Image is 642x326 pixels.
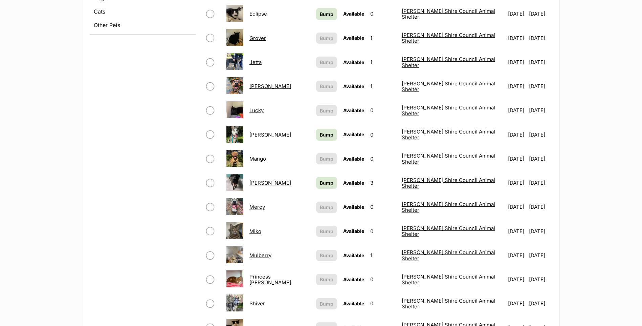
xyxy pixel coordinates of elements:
a: Cats [90,5,196,18]
td: [DATE] [505,147,528,170]
td: 0 [368,99,398,122]
td: [DATE] [505,2,528,25]
a: [PERSON_NAME] Shire Council Animal Shelter [402,104,495,117]
span: Bump [320,155,333,162]
a: Shiver [249,300,265,307]
td: 1 [368,244,398,267]
a: [PERSON_NAME] Shire Council Animal Shelter [402,80,495,93]
a: [PERSON_NAME] Shire Council Animal Shelter [402,128,495,141]
td: 1 [368,26,398,50]
span: Available [343,11,364,17]
td: [DATE] [529,99,552,122]
button: Bump [316,105,337,116]
a: Other Pets [90,19,196,31]
button: Bump [316,250,337,261]
td: [DATE] [505,220,528,243]
td: [DATE] [529,220,552,243]
span: Bump [320,179,333,186]
td: 0 [368,123,398,146]
a: Bump [316,177,337,189]
a: [PERSON_NAME] Shire Council Animal Shelter [402,298,495,310]
a: [PERSON_NAME] [249,180,291,186]
a: Mulberry [249,252,271,259]
td: [DATE] [529,268,552,291]
td: 1 [368,75,398,98]
span: Available [343,252,364,258]
td: 1 [368,50,398,74]
td: 0 [368,220,398,243]
button: Bump [316,274,337,285]
span: Available [343,204,364,210]
span: Bump [320,228,333,235]
span: Available [343,180,364,186]
button: Bump [316,202,337,213]
a: Mango [249,156,266,162]
span: Bump [320,204,333,211]
td: [DATE] [529,123,552,146]
td: [DATE] [529,75,552,98]
span: Available [343,107,364,113]
td: [DATE] [505,244,528,267]
td: [DATE] [529,244,552,267]
td: [DATE] [505,292,528,315]
a: Miko [249,228,261,235]
td: [DATE] [505,195,528,219]
span: Available [343,301,364,306]
td: 0 [368,195,398,219]
td: [DATE] [505,50,528,74]
span: Available [343,131,364,137]
a: Lucky [249,107,264,114]
td: [DATE] [505,268,528,291]
td: [DATE] [529,147,552,170]
a: [PERSON_NAME] [249,83,291,89]
span: Available [343,59,364,65]
button: Bump [316,33,337,44]
a: [PERSON_NAME] Shire Council Animal Shelter [402,225,495,237]
a: Grover [249,35,266,41]
a: [PERSON_NAME] Shire Council Animal Shelter [402,32,495,44]
a: [PERSON_NAME] Shire Council Animal Shelter [402,249,495,261]
td: [DATE] [505,123,528,146]
a: [PERSON_NAME] Shire Council Animal Shelter [402,8,495,20]
td: [DATE] [529,195,552,219]
td: [DATE] [529,26,552,50]
td: [DATE] [529,50,552,74]
a: [PERSON_NAME] Shire Council Animal Shelter [402,273,495,286]
button: Bump [316,298,337,309]
span: Bump [320,252,333,259]
a: [PERSON_NAME] [249,131,291,138]
span: Available [343,35,364,41]
a: [PERSON_NAME] Shire Council Animal Shelter [402,152,495,165]
span: Available [343,83,364,89]
td: [DATE] [529,171,552,195]
a: [PERSON_NAME] Shire Council Animal Shelter [402,177,495,189]
a: Princess [PERSON_NAME] [249,273,291,286]
td: [DATE] [529,292,552,315]
span: Available [343,277,364,282]
a: [PERSON_NAME] Shire Council Animal Shelter [402,56,495,68]
span: Bump [320,59,333,66]
a: Eclipse [249,11,267,17]
button: Bump [316,57,337,68]
span: Bump [320,300,333,307]
td: [DATE] [505,26,528,50]
a: [PERSON_NAME] Shire Council Animal Shelter [402,201,495,213]
button: Bump [316,81,337,92]
td: 0 [368,268,398,291]
span: Bump [320,83,333,90]
span: Available [343,228,364,234]
a: Bump [316,8,337,20]
a: Bump [316,129,337,141]
td: [DATE] [529,2,552,25]
td: 0 [368,292,398,315]
span: Bump [320,276,333,283]
td: [DATE] [505,75,528,98]
span: Available [343,156,364,162]
a: Mercy [249,204,265,210]
span: Bump [320,131,333,138]
a: Jetta [249,59,262,65]
span: Bump [320,11,333,18]
td: [DATE] [505,171,528,195]
td: [DATE] [505,99,528,122]
td: 0 [368,2,398,25]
